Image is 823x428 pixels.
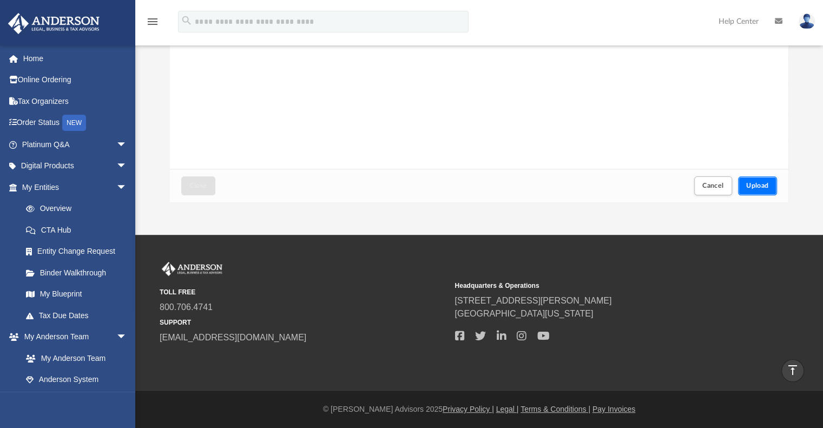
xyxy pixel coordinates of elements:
[781,359,804,382] a: vertical_align_top
[15,198,143,220] a: Overview
[5,13,103,34] img: Anderson Advisors Platinum Portal
[694,176,732,195] button: Cancel
[15,262,143,284] a: Binder Walkthrough
[15,305,143,326] a: Tax Due Dates
[189,182,207,189] span: Close
[62,115,86,131] div: NEW
[738,176,777,195] button: Upload
[8,134,143,155] a: Platinum Q&Aarrow_drop_down
[443,405,494,413] a: Privacy Policy |
[746,182,769,189] span: Upload
[146,21,159,28] a: menu
[8,112,143,134] a: Order StatusNEW
[8,176,143,198] a: My Entitiesarrow_drop_down
[116,134,138,156] span: arrow_drop_down
[8,155,143,177] a: Digital Productsarrow_drop_down
[160,333,306,342] a: [EMAIL_ADDRESS][DOMAIN_NAME]
[702,182,724,189] span: Cancel
[15,347,133,369] a: My Anderson Team
[160,262,225,276] img: Anderson Advisors Platinum Portal
[146,15,159,28] i: menu
[160,302,213,312] a: 800.706.4741
[455,296,611,305] a: [STREET_ADDRESS][PERSON_NAME]
[160,287,447,297] small: TOLL FREE
[521,405,590,413] a: Terms & Conditions |
[592,405,635,413] a: Pay Invoices
[116,176,138,199] span: arrow_drop_down
[15,284,138,305] a: My Blueprint
[116,326,138,348] span: arrow_drop_down
[160,318,447,327] small: SUPPORT
[15,369,138,391] a: Anderson System
[135,404,823,415] div: © [PERSON_NAME] Advisors 2025
[786,364,799,377] i: vertical_align_top
[455,309,593,318] a: [GEOGRAPHIC_DATA][US_STATE]
[8,48,143,69] a: Home
[8,326,138,348] a: My Anderson Teamarrow_drop_down
[116,155,138,177] span: arrow_drop_down
[181,176,215,195] button: Close
[496,405,519,413] a: Legal |
[8,90,143,112] a: Tax Organizers
[181,15,193,27] i: search
[799,14,815,29] img: User Pic
[15,390,138,412] a: Client Referrals
[455,281,742,291] small: Headquarters & Operations
[15,241,143,262] a: Entity Change Request
[8,69,143,91] a: Online Ordering
[15,219,143,241] a: CTA Hub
